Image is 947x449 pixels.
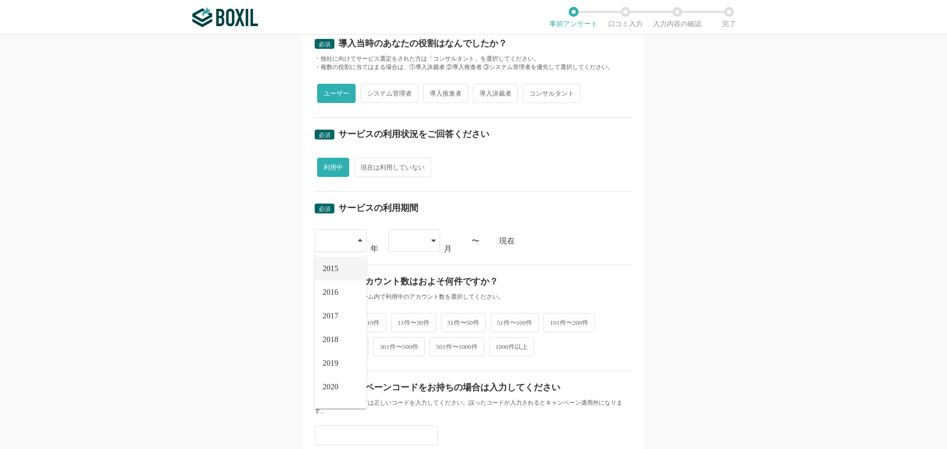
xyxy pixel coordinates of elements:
span: 2019 [323,359,338,367]
span: 2017 [323,312,338,320]
div: ・社内もしくはチーム内で利用中のアカウント数を選択してください。 [315,293,632,301]
div: 月 [444,245,452,253]
span: 現在は利用していない [354,158,431,177]
span: 101件〜200件 [544,313,595,332]
span: 2020 [323,383,338,391]
div: 導入当時のあなたの役割はなんでしたか？ [338,39,507,48]
div: ・他社に向けてサービス選定をされた方は「コンサルタント」を選択してください。 [315,55,632,63]
span: 必須 [319,41,330,48]
span: 501件〜1000件 [430,337,484,356]
div: キャンペーンコードをお持ちの場合は入力してください [338,383,560,392]
div: 年 [370,245,378,253]
span: 2018 [323,336,338,344]
span: 2016 [323,288,338,296]
span: 1000件以上 [489,337,534,356]
div: サービスの利用状況をご回答ください [338,130,489,138]
div: 現在 [499,237,632,245]
span: 11件〜30件 [391,313,436,332]
div: ・複数の役割に当てはまる場合は、①導入決裁者 ②導入推進者 ③システム管理者を優先して選択してください。 [315,63,632,71]
span: 51件〜100件 [491,313,539,332]
span: システム管理者 [361,84,418,103]
span: 31件〜50件 [441,313,486,332]
div: 〜 [472,237,479,245]
span: 必須 [319,206,330,212]
span: 導入推進者 [423,84,468,103]
span: 導入決裁者 [473,84,518,103]
li: 事前アンケート [547,7,599,28]
span: 301件〜500件 [373,337,425,356]
span: 利用中 [317,158,349,177]
div: サービスの利用期間 [338,204,418,212]
span: コンサルタント [523,84,581,103]
li: 入力内容の確認 [651,7,703,28]
img: ボクシルSaaS_ロゴ [192,7,258,27]
div: キャンペーンコードは正しいコードを入力してください。誤ったコードが入力されるとキャンペーン適用外になります。 [315,399,632,415]
span: 必須 [319,132,330,138]
li: 口コミ入力 [599,7,651,28]
div: 利用アカウント数はおよそ何件ですか？ [338,277,498,286]
span: ユーザー [317,84,356,103]
li: 完了 [703,7,755,28]
span: 2015 [323,265,338,273]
